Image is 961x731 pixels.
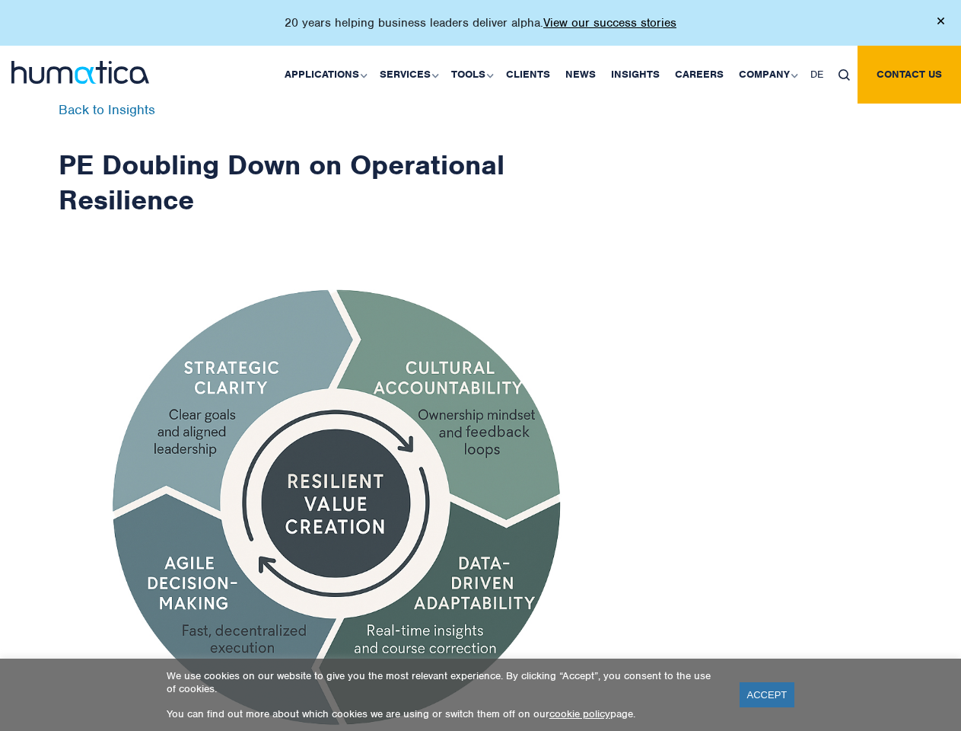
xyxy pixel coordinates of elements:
[810,68,823,81] span: DE
[167,707,721,720] p: You can find out more about which cookies we are using or switch them off on our page.
[59,104,614,217] h1: PE Doubling Down on Operational Resilience
[549,707,610,720] a: cookie policy
[543,15,676,30] a: View our success stories
[858,46,961,104] a: Contact us
[603,46,667,104] a: Insights
[558,46,603,104] a: News
[667,46,731,104] a: Careers
[11,61,149,84] img: logo
[372,46,444,104] a: Services
[167,669,721,695] p: We use cookies on our website to give you the most relevant experience. By clicking “Accept”, you...
[59,101,155,118] a: Back to Insights
[444,46,498,104] a: Tools
[498,46,558,104] a: Clients
[803,46,831,104] a: DE
[740,682,795,707] a: ACCEPT
[838,69,850,81] img: search_icon
[277,46,372,104] a: Applications
[285,15,676,30] p: 20 years helping business leaders deliver alpha.
[731,46,803,104] a: Company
